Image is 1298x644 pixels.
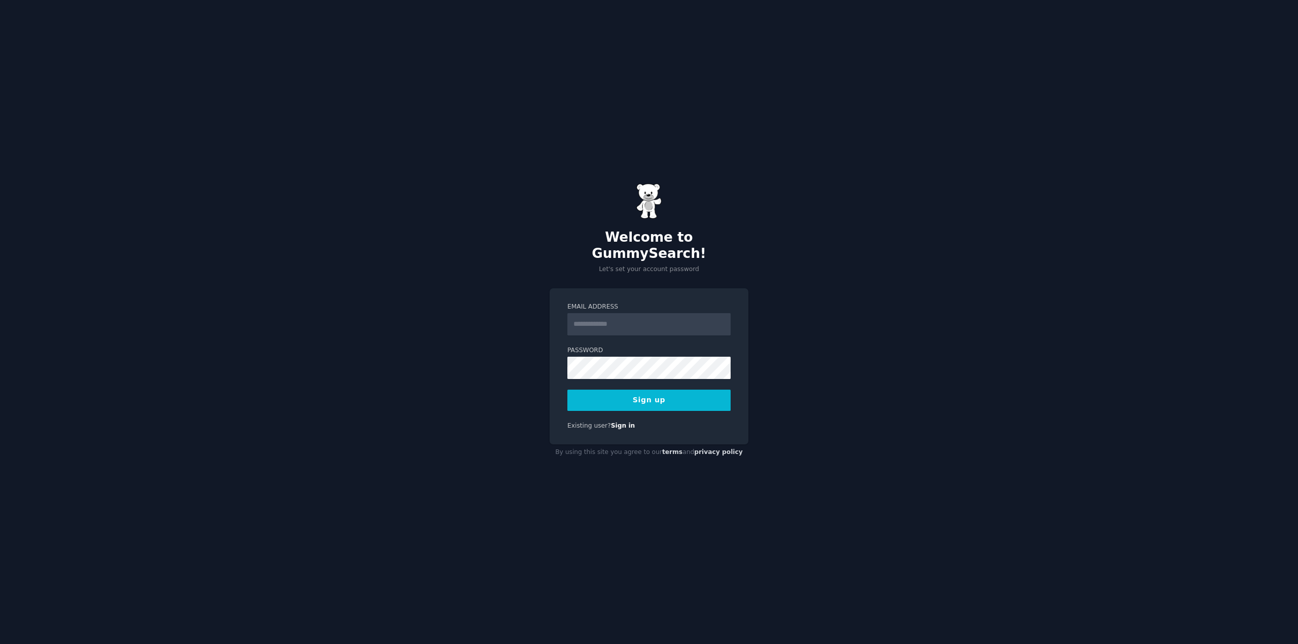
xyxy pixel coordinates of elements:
a: privacy policy [694,448,743,456]
label: Password [567,346,731,355]
div: By using this site you agree to our and [550,444,748,461]
button: Sign up [567,390,731,411]
a: Sign in [611,422,635,429]
a: terms [662,448,682,456]
img: Gummy Bear [636,183,662,219]
span: Existing user? [567,422,611,429]
p: Let's set your account password [550,265,748,274]
label: Email Address [567,302,731,312]
h2: Welcome to GummySearch! [550,230,748,261]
